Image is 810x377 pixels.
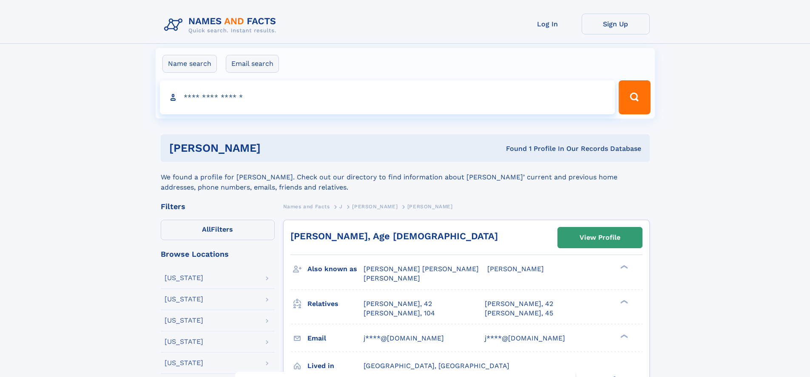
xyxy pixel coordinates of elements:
[364,309,435,318] a: [PERSON_NAME], 104
[364,299,432,309] a: [PERSON_NAME], 42
[407,204,453,210] span: [PERSON_NAME]
[580,228,620,247] div: View Profile
[161,14,283,37] img: Logo Names and Facts
[290,231,498,241] a: [PERSON_NAME], Age [DEMOGRAPHIC_DATA]
[352,201,398,212] a: [PERSON_NAME]
[307,359,364,373] h3: Lived in
[383,144,641,153] div: Found 1 Profile In Our Records Database
[618,333,628,339] div: ❯
[514,14,582,34] a: Log In
[202,225,211,233] span: All
[283,201,330,212] a: Names and Facts
[339,204,343,210] span: J
[364,265,479,273] span: [PERSON_NAME] [PERSON_NAME]
[160,80,615,114] input: search input
[161,250,275,258] div: Browse Locations
[162,55,217,73] label: Name search
[307,297,364,311] h3: Relatives
[618,299,628,304] div: ❯
[161,220,275,240] label: Filters
[307,262,364,276] h3: Also known as
[558,227,642,248] a: View Profile
[619,80,650,114] button: Search Button
[364,274,420,282] span: [PERSON_NAME]
[165,338,203,345] div: [US_STATE]
[307,331,364,346] h3: Email
[161,203,275,210] div: Filters
[169,143,384,153] h1: [PERSON_NAME]
[165,317,203,324] div: [US_STATE]
[226,55,279,73] label: Email search
[487,265,544,273] span: [PERSON_NAME]
[165,296,203,303] div: [US_STATE]
[485,309,553,318] a: [PERSON_NAME], 45
[618,264,628,270] div: ❯
[165,360,203,366] div: [US_STATE]
[339,201,343,212] a: J
[485,299,553,309] a: [PERSON_NAME], 42
[352,204,398,210] span: [PERSON_NAME]
[165,275,203,281] div: [US_STATE]
[161,162,650,193] div: We found a profile for [PERSON_NAME]. Check out our directory to find information about [PERSON_N...
[582,14,650,34] a: Sign Up
[364,362,509,370] span: [GEOGRAPHIC_DATA], [GEOGRAPHIC_DATA]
